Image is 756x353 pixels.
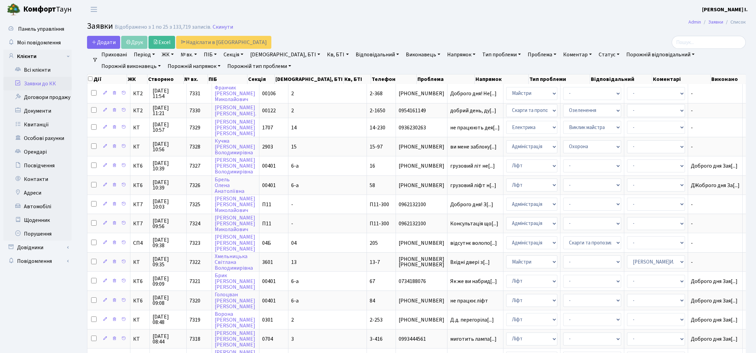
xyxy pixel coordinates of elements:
[745,143,747,151] span: -
[153,295,184,306] span: [DATE] 09:08
[262,239,271,247] span: 04Б
[247,49,323,60] a: [DEMOGRAPHIC_DATA], БТІ
[159,49,176,60] a: ЖК
[691,278,738,285] span: Доброго дня Зая[...]
[370,124,385,131] span: 14-230
[23,4,72,15] span: Таун
[291,107,294,114] span: 2
[17,39,61,46] span: Мої повідомлення
[399,202,444,207] span: 0962132100
[450,162,495,170] span: грузовий літ не[...]
[399,317,444,323] span: [PHONE_NUMBER]
[3,90,72,104] a: Договори продажу
[85,4,102,15] button: Переключити навігацію
[153,180,184,190] span: [DATE] 10:39
[672,36,746,49] input: Пошук...
[262,107,276,114] span: 00122
[153,88,184,99] span: [DATE] 11:54
[450,278,497,285] span: Як же ви набрид[...]
[745,220,747,227] span: -
[371,74,416,84] th: Телефон
[450,182,496,189] span: грузовий ліфт н[...]
[702,5,748,14] a: [PERSON_NAME] І.
[3,254,72,268] a: Повідомлення
[133,298,147,303] span: КТ6
[688,18,701,26] a: Admin
[3,241,72,254] a: Довідники
[403,49,443,60] a: Виконавець
[87,74,127,84] th: Дії
[153,314,184,325] span: [DATE] 08:48
[133,183,147,188] span: КТ6
[133,108,147,113] span: КТ2
[745,258,747,266] span: -
[262,143,273,151] span: 2903
[450,220,498,227] span: Консультація що[...]
[745,201,747,208] span: -
[189,182,200,189] span: 7326
[153,105,184,116] span: [DATE] 11:21
[3,159,72,172] a: Посвідчення
[133,336,147,342] span: КТ
[745,316,747,324] span: -
[133,202,147,207] span: КТ7
[215,310,255,329] a: Ворона[PERSON_NAME][PERSON_NAME]
[247,74,275,84] th: Секція
[3,227,72,241] a: Порушення
[215,156,255,175] a: [PERSON_NAME][PERSON_NAME]Володимирівна
[370,258,380,266] span: 13-7
[189,107,200,114] span: 7330
[291,258,297,266] span: 13
[399,221,444,226] span: 0962132100
[147,74,184,84] th: Створено
[3,77,72,90] a: Заявки до КК
[370,239,378,247] span: 205
[702,6,748,13] b: [PERSON_NAME] І.
[201,49,219,60] a: ПІБ
[3,22,72,36] a: Панель управління
[133,221,147,226] span: КТ7
[215,176,244,195] a: БрельОленаАнатоліївна
[745,107,747,114] span: -
[745,90,747,97] span: -
[291,143,297,151] span: 15
[291,316,294,324] span: 2
[450,107,496,114] span: добрий день, ду[...]
[450,298,500,303] span: не працює ліфт
[215,234,255,253] a: [PERSON_NAME][PERSON_NAME][PERSON_NAME]
[133,144,147,150] span: КТ
[450,124,500,131] span: не працюють дея[...]
[23,4,56,15] b: Комфорт
[291,182,299,189] span: 6-а
[291,124,297,131] span: 14
[153,334,184,344] span: [DATE] 08:44
[652,74,711,84] th: Коментарі
[691,335,738,343] span: Доброго дня Зая[...]
[3,63,72,77] a: Всі клієнти
[215,272,255,291] a: Брик[PERSON_NAME][PERSON_NAME]
[399,91,444,96] span: [PHONE_NUMBER]
[262,297,276,305] span: 00401
[215,195,255,214] a: [PERSON_NAME][PERSON_NAME]Миколайович
[291,220,293,227] span: -
[3,213,72,227] a: Щоденник
[215,291,255,310] a: Голоцван[PERSON_NAME][PERSON_NAME]
[711,74,746,84] th: Виконано
[291,278,299,285] span: 6-а
[624,49,697,60] a: Порожній відповідальний
[262,201,271,208] span: П11
[691,240,740,246] span: -
[370,316,383,324] span: 2-253
[723,18,746,26] li: Список
[153,237,184,248] span: [DATE] 09:38
[7,3,20,16] img: logo.png
[291,162,299,170] span: 6-а
[691,144,740,150] span: -
[291,90,294,97] span: 2
[262,90,276,97] span: 00106
[745,124,747,131] span: -
[691,162,738,170] span: Доброго дня Зая[...]
[189,220,200,227] span: 7324
[115,24,211,30] div: Відображено з 1 по 25 з 133,719 записів.
[745,335,747,343] span: -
